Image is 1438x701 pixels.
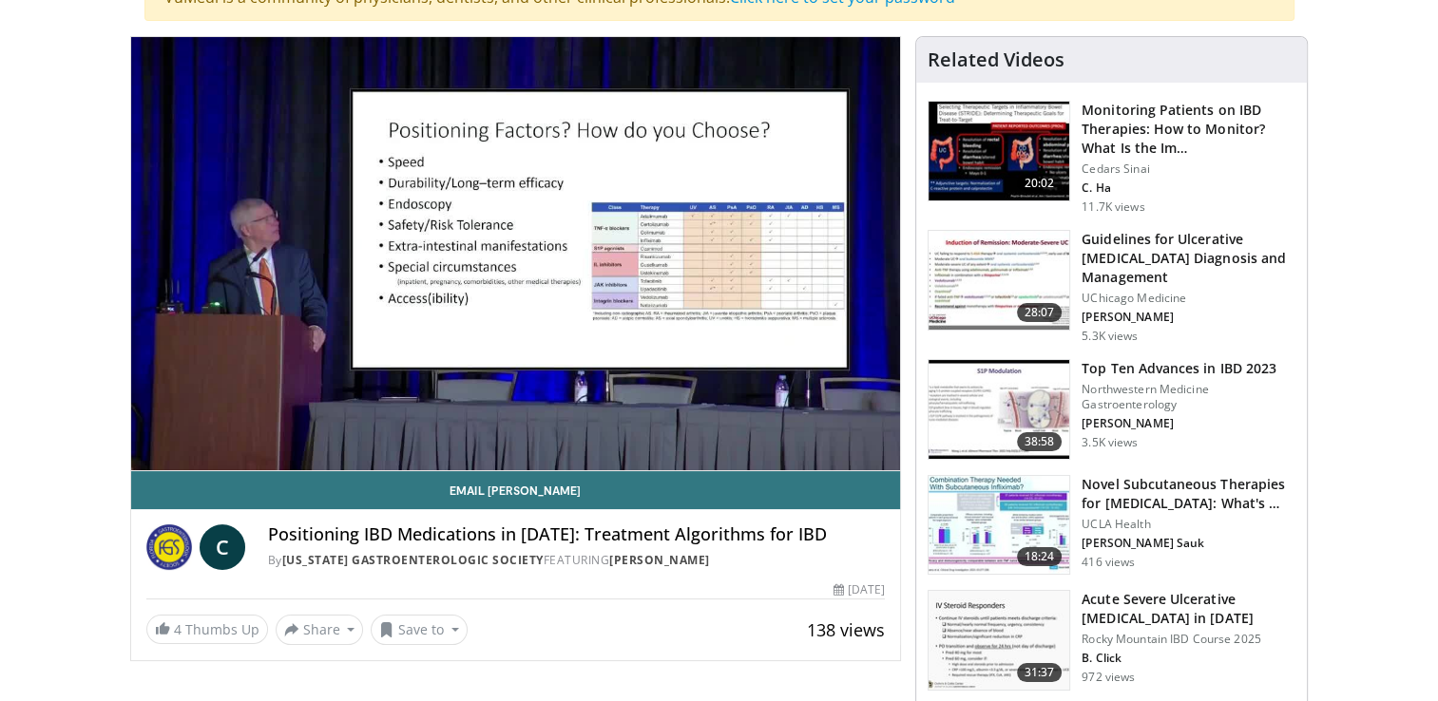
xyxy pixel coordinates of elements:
h3: Guidelines for Ulcerative [MEDICAL_DATA] Diagnosis and Management [1082,230,1295,287]
a: 31:37 Acute Severe Ulcerative [MEDICAL_DATA] in [DATE] Rocky Mountain IBD Course 2025 B. Click 97... [928,590,1295,691]
a: 20:02 Monitoring Patients on IBD Therapies: How to Monitor? What Is the Im… Cedars Sinai C. Ha 11... [928,101,1295,215]
img: 2f51e707-cd8d-4a31-8e3f-f47d06a7faca.150x105_q85_crop-smart_upscale.jpg [929,360,1069,459]
p: [PERSON_NAME] Sauk [1082,536,1295,551]
p: 3.5K views [1082,435,1138,450]
p: UCLA Health [1082,517,1295,532]
a: 28:07 Guidelines for Ulcerative [MEDICAL_DATA] Diagnosis and Management UChicago Medicine [PERSON... [928,230,1295,344]
img: 609225da-72ea-422a-b68c-0f05c1f2df47.150x105_q85_crop-smart_upscale.jpg [929,102,1069,200]
h3: Monitoring Patients on IBD Therapies: How to Monitor? What Is the Im… [1082,101,1295,158]
p: [PERSON_NAME] [1082,416,1295,431]
a: [PERSON_NAME] [609,552,710,568]
p: Cedars Sinai [1082,161,1295,177]
p: C. Ha [1082,180,1295,196]
button: Share [276,615,364,645]
img: b95f4ba9-a713-4ac1-b3c0-4dfbf6aab834.150x105_q85_crop-smart_upscale.jpg [929,591,1069,690]
button: Save to [371,615,468,645]
p: 972 views [1082,670,1135,685]
p: Rocky Mountain IBD Course 2025 [1082,632,1295,647]
p: B. Click [1082,651,1295,666]
h3: Top Ten Advances in IBD 2023 [1082,359,1295,378]
p: [PERSON_NAME] [1082,310,1295,325]
span: 20:02 [1017,174,1063,193]
span: 28:07 [1017,303,1063,322]
span: 18:24 [1017,547,1063,566]
img: 741871df-6ee3-4ee0-bfa7-8a5f5601d263.150x105_q85_crop-smart_upscale.jpg [929,476,1069,575]
p: 5.3K views [1082,329,1138,344]
span: 38:58 [1017,432,1063,451]
img: 5d508c2b-9173-4279-adad-7510b8cd6d9a.150x105_q85_crop-smart_upscale.jpg [929,231,1069,330]
a: C [200,524,245,570]
p: Northwestern Medicine Gastroenterology [1082,382,1295,412]
div: By FEATURING [268,552,886,569]
p: 416 views [1082,555,1135,570]
span: 138 views [807,618,885,641]
img: Florida Gastroenterologic Society [146,524,192,570]
a: 38:58 Top Ten Advances in IBD 2023 Northwestern Medicine Gastroenterology [PERSON_NAME] 3.5K views [928,359,1295,460]
a: 18:24 Novel Subcutaneous Therapies for [MEDICAL_DATA]: What's … UCLA Health [PERSON_NAME] Sauk 41... [928,475,1295,576]
a: Email [PERSON_NAME] [131,471,901,509]
span: 4 [174,620,182,638]
span: 31:37 [1017,663,1063,682]
a: [US_STATE] Gastroenterologic Society [282,552,544,568]
h3: Novel Subcutaneous Therapies for [MEDICAL_DATA]: What's … [1082,475,1295,513]
h3: Acute Severe Ulcerative [MEDICAL_DATA] in [DATE] [1082,590,1295,628]
p: UChicago Medicine [1082,291,1295,306]
div: [DATE] [834,581,885,598]
video-js: Video Player [131,37,901,471]
h4: Related Videos [928,48,1064,71]
a: 4 Thumbs Up [146,615,268,644]
p: 11.7K views [1082,199,1144,215]
h4: Positioning IBD Medications in [DATE]: Treatment Algorithms for IBD [268,524,886,545]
